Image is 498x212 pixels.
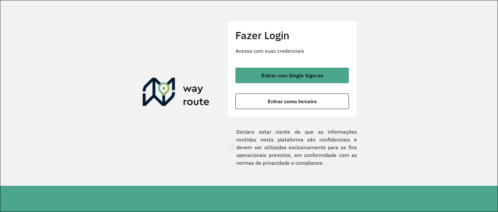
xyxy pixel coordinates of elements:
button: button [235,68,349,83]
img: Roteirizador AmbevTech [143,78,209,109]
span: Entrar com Single Sign-on [261,73,323,78]
h2: Fazer Login [235,29,349,41]
span: Entrar como terceiro [268,99,317,104]
label: Declaro estar ciente de que as informações contidas nesta plataforma são confidenciais e devem se... [227,128,357,167]
p: Acesse com suas credenciais [235,47,349,55]
button: button [235,94,349,109]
